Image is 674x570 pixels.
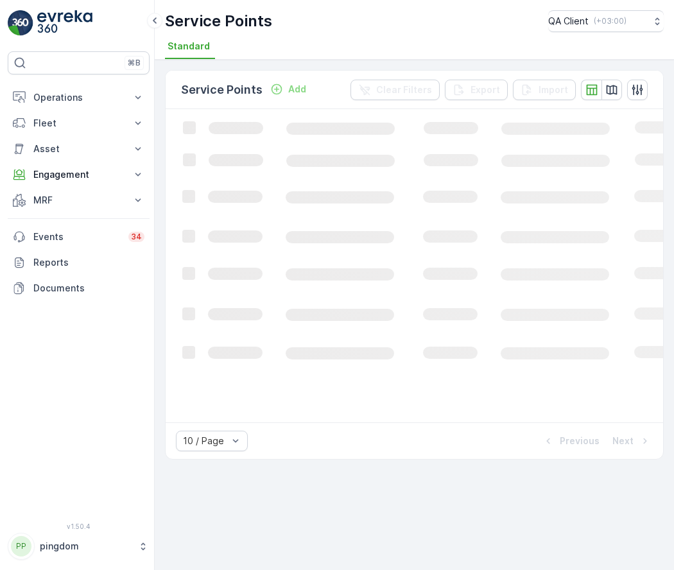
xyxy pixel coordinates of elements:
[548,15,589,28] p: QA Client
[594,16,626,26] p: ( +03:00 )
[8,136,150,162] button: Asset
[33,282,144,295] p: Documents
[8,522,150,530] span: v 1.50.4
[33,256,144,269] p: Reports
[165,11,272,31] p: Service Points
[540,433,601,449] button: Previous
[33,117,124,130] p: Fleet
[611,433,653,449] button: Next
[513,80,576,100] button: Import
[612,435,634,447] p: Next
[539,83,568,96] p: Import
[8,187,150,213] button: MRF
[33,194,124,207] p: MRF
[8,533,150,560] button: PPpingdom
[33,142,124,155] p: Asset
[128,58,141,68] p: ⌘B
[445,80,508,100] button: Export
[376,83,432,96] p: Clear Filters
[350,80,440,100] button: Clear Filters
[40,540,132,553] p: pingdom
[471,83,500,96] p: Export
[33,230,121,243] p: Events
[288,83,306,96] p: Add
[8,250,150,275] a: Reports
[8,85,150,110] button: Operations
[33,91,124,104] p: Operations
[8,110,150,136] button: Fleet
[8,275,150,301] a: Documents
[265,82,311,97] button: Add
[8,162,150,187] button: Engagement
[8,224,150,250] a: Events34
[37,10,92,36] img: logo_light-DOdMpM7g.png
[181,81,263,99] p: Service Points
[33,168,124,181] p: Engagement
[8,10,33,36] img: logo
[11,536,31,557] div: PP
[548,10,664,32] button: QA Client(+03:00)
[131,232,142,242] p: 34
[168,40,210,53] span: Standard
[560,435,600,447] p: Previous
